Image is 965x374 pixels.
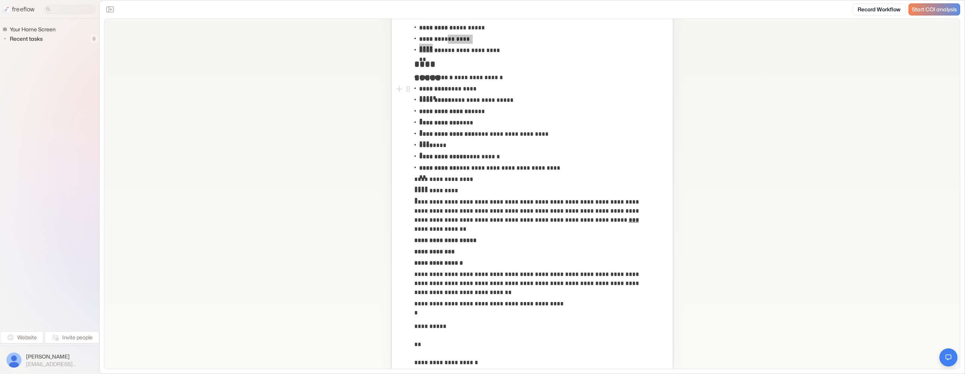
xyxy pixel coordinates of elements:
span: Recent tasks [8,35,45,43]
button: Invite people [45,331,99,343]
p: freeflow [12,5,35,14]
a: freeflow [3,5,35,14]
button: Open block menu [404,84,413,93]
span: Your Home Screen [8,26,58,33]
button: Add block [395,84,404,93]
img: profile [6,353,21,368]
a: Record Workflow [853,3,905,15]
button: Recent tasks [2,34,46,43]
button: [PERSON_NAME][EMAIL_ADDRESS][DOMAIN_NAME] [5,351,95,369]
button: Open chat [939,348,957,366]
span: [PERSON_NAME] [26,353,93,360]
button: Close the sidebar [104,3,116,15]
span: 0 [89,34,99,44]
span: Start COI analysis [912,6,957,13]
span: [EMAIL_ADDRESS][DOMAIN_NAME] [26,361,93,368]
a: Your Home Screen [2,25,58,34]
a: Start COI analysis [908,3,960,15]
